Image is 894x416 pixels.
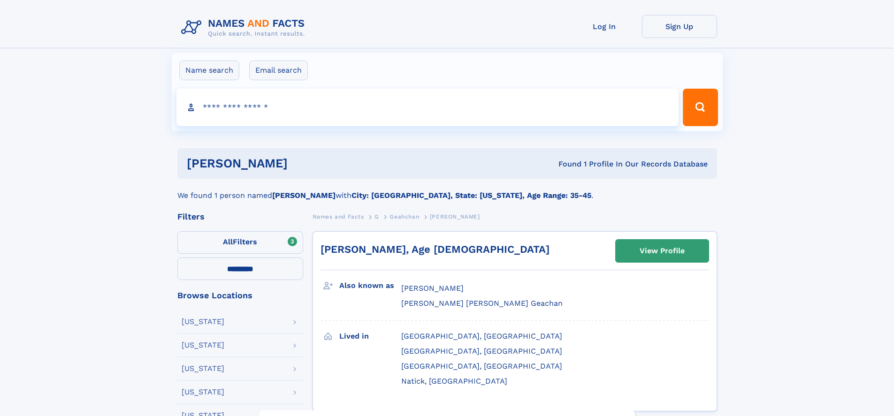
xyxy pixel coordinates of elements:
[272,191,336,200] b: [PERSON_NAME]
[401,362,562,371] span: [GEOGRAPHIC_DATA], [GEOGRAPHIC_DATA]
[182,318,224,325] div: [US_STATE]
[616,240,709,262] a: View Profile
[182,365,224,372] div: [US_STATE]
[177,231,303,254] label: Filters
[374,211,379,222] a: G
[390,213,419,220] span: Geahchan
[390,211,419,222] a: Geahchan
[177,15,313,40] img: Logo Names and Facts
[339,278,401,294] h3: Also known as
[249,61,308,80] label: Email search
[401,332,562,340] span: [GEOGRAPHIC_DATA], [GEOGRAPHIC_DATA]
[683,89,718,126] button: Search Button
[401,377,507,386] span: Natick, [GEOGRAPHIC_DATA]
[321,243,550,255] a: [PERSON_NAME], Age [DEMOGRAPHIC_DATA]
[182,341,224,349] div: [US_STATE]
[401,347,562,355] span: [GEOGRAPHIC_DATA], [GEOGRAPHIC_DATA]
[351,191,591,200] b: City: [GEOGRAPHIC_DATA], State: [US_STATE], Age Range: 35-45
[423,159,708,169] div: Found 1 Profile In Our Records Database
[223,237,233,246] span: All
[176,89,679,126] input: search input
[313,211,364,222] a: Names and Facts
[401,299,563,308] span: [PERSON_NAME] [PERSON_NAME] Geachan
[642,15,717,38] a: Sign Up
[187,158,423,169] h1: [PERSON_NAME]
[567,15,642,38] a: Log In
[177,212,303,221] div: Filters
[374,213,379,220] span: G
[177,291,303,300] div: Browse Locations
[182,388,224,396] div: [US_STATE]
[430,213,480,220] span: [PERSON_NAME]
[179,61,239,80] label: Name search
[177,179,717,201] div: We found 1 person named with .
[640,240,685,262] div: View Profile
[401,284,464,293] span: [PERSON_NAME]
[339,328,401,344] h3: Lived in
